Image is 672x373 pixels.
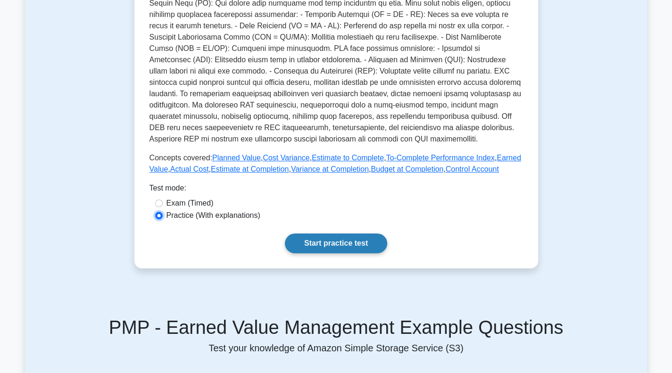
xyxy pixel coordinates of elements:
[166,198,214,209] label: Exam (Timed)
[312,154,384,162] a: Estimate to Complete
[149,152,523,175] p: Concepts covered: , , , , , , , , ,
[31,342,642,354] p: Test your knowledge of Amazon Simple Storage Service (S3)
[386,154,494,162] a: To-Complete Performance Index
[31,316,642,339] h5: PMP - Earned Value Management Example Questions
[149,182,523,198] div: Test mode:
[166,210,260,221] label: Practice (With explanations)
[446,165,499,173] a: Control Account
[212,154,261,162] a: Planned Value
[291,165,369,173] a: Variance at Completion
[285,233,387,253] a: Start practice test
[170,165,209,173] a: Actual Cost
[263,154,309,162] a: Cost Variance
[211,165,289,173] a: Estimate at Completion
[371,165,443,173] a: Budget at Completion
